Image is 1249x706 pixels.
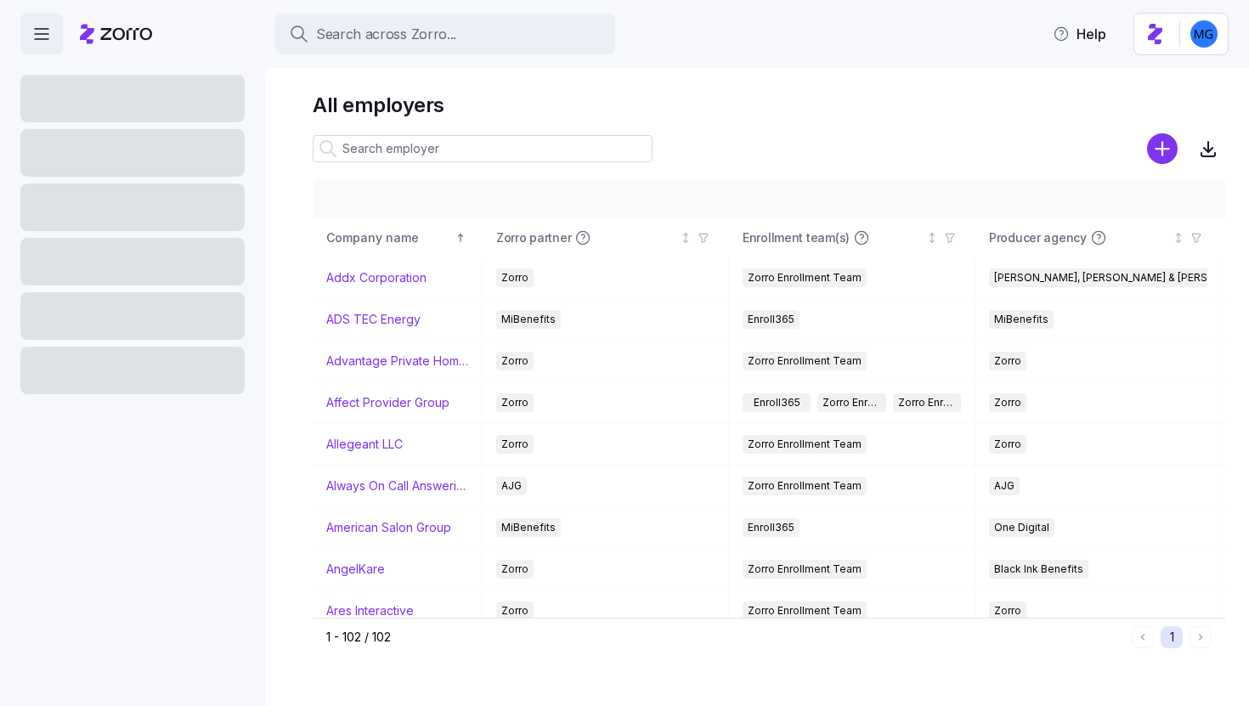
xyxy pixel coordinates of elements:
span: Enroll365 [748,310,794,329]
button: Help [1039,17,1120,51]
span: Zorro [994,602,1021,620]
span: Zorro Enrollment Team [748,435,862,454]
a: AngelKare [326,561,385,578]
a: American Salon Group [326,519,451,536]
span: Zorro [501,435,528,454]
a: Affect Provider Group [326,394,449,411]
svg: add icon [1147,133,1178,164]
span: Zorro [501,352,528,370]
span: Zorro [501,268,528,287]
span: Zorro Enrollment Team [822,393,880,412]
th: Company nameSorted ascending [313,218,483,257]
span: AJG [501,477,522,495]
span: Zorro [501,602,528,620]
span: Zorro Enrollment Experts [898,393,956,412]
div: 1 - 102 / 102 [326,629,1125,646]
div: Sorted ascending [455,232,466,244]
button: Previous page [1132,626,1154,648]
a: Addx Corporation [326,269,427,286]
span: Zorro [994,393,1021,412]
span: Zorro [994,352,1021,370]
a: Advantage Private Home Care [326,353,468,370]
span: Help [1053,24,1106,44]
span: Zorro Enrollment Team [748,268,862,287]
a: Always On Call Answering Service [326,477,468,494]
span: MiBenefits [501,310,556,329]
span: Zorro Enrollment Team [748,602,862,620]
th: Zorro partnerNot sorted [483,218,729,257]
span: Zorro Enrollment Team [748,560,862,579]
span: Producer agency [989,229,1087,246]
span: Enroll365 [754,393,800,412]
button: Next page [1190,626,1212,648]
span: Search across Zorro... [316,24,456,45]
span: Zorro Enrollment Team [748,352,862,370]
h1: All employers [313,92,1225,118]
input: Search employer [313,135,653,162]
span: Enrollment team(s) [743,229,850,246]
span: Zorro partner [496,229,571,246]
a: Allegeant LLC [326,436,403,453]
div: Not sorted [1173,232,1184,244]
button: Search across Zorro... [275,14,615,54]
a: ADS TEC Energy [326,311,421,328]
th: Enrollment team(s)Not sorted [729,218,975,257]
span: Zorro Enrollment Team [748,477,862,495]
span: Zorro [501,393,528,412]
button: 1 [1161,626,1183,648]
div: Company name [326,229,452,247]
div: Not sorted [680,232,692,244]
a: Ares Interactive [326,602,414,619]
span: Enroll365 [748,518,794,537]
span: Zorro [994,435,1021,454]
span: One Digital [994,518,1049,537]
span: AJG [994,477,1014,495]
span: MiBenefits [501,518,556,537]
img: 61c362f0e1d336c60eacb74ec9823875 [1190,20,1218,48]
span: Zorro [501,560,528,579]
span: Black Ink Benefits [994,560,1083,579]
th: Producer agencyNot sorted [975,218,1222,257]
div: Not sorted [926,232,938,244]
span: MiBenefits [994,310,1048,329]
